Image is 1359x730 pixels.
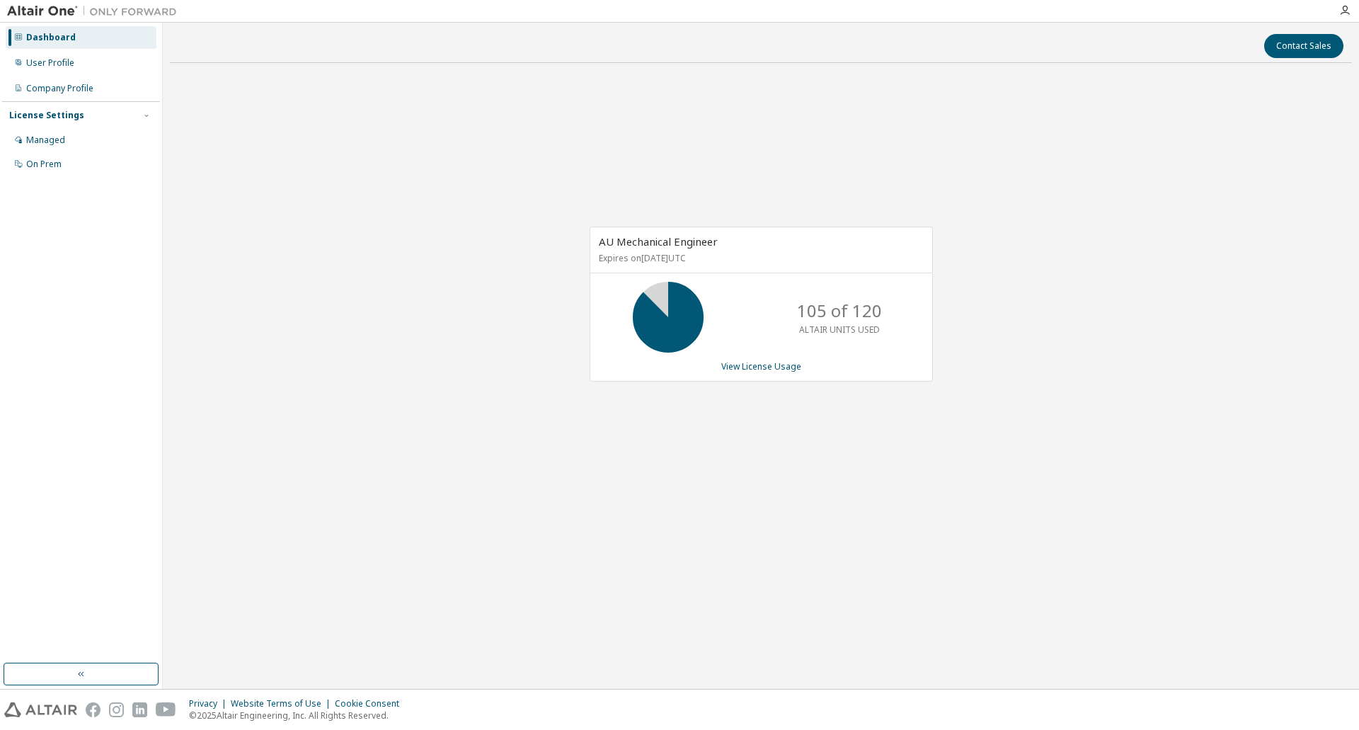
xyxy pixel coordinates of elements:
[26,135,65,146] div: Managed
[26,159,62,170] div: On Prem
[231,698,335,709] div: Website Terms of Use
[109,702,124,717] img: instagram.svg
[799,324,880,336] p: ALTAIR UNITS USED
[9,110,84,121] div: License Settings
[132,702,147,717] img: linkedin.svg
[599,234,718,249] span: AU Mechanical Engineer
[189,698,231,709] div: Privacy
[7,4,184,18] img: Altair One
[599,252,920,264] p: Expires on [DATE] UTC
[86,702,101,717] img: facebook.svg
[4,702,77,717] img: altair_logo.svg
[335,698,408,709] div: Cookie Consent
[721,360,801,372] a: View License Usage
[26,83,93,94] div: Company Profile
[26,32,76,43] div: Dashboard
[26,57,74,69] div: User Profile
[797,299,882,323] p: 105 of 120
[1264,34,1343,58] button: Contact Sales
[156,702,176,717] img: youtube.svg
[189,709,408,722] p: © 2025 Altair Engineering, Inc. All Rights Reserved.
